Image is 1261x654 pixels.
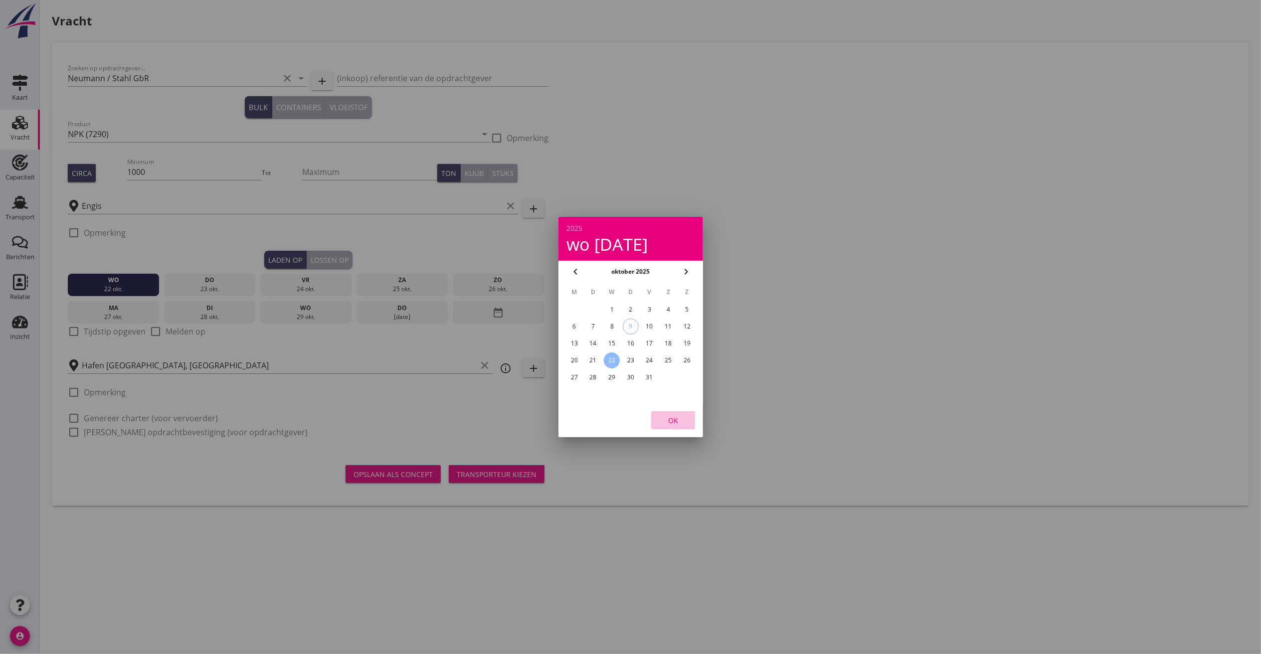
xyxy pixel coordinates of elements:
button: 11 [660,319,676,334]
button: 6 [566,319,582,334]
button: 22 [604,352,620,368]
button: 10 [641,319,657,334]
button: 1 [604,302,620,318]
button: 15 [604,335,620,351]
th: M [565,284,583,301]
button: 16 [622,335,638,351]
th: Z [659,284,677,301]
th: Z [678,284,696,301]
button: 12 [679,319,695,334]
div: OK [659,415,687,426]
button: 31 [641,369,657,385]
button: 7 [585,319,601,334]
div: wo [DATE] [566,236,695,253]
th: W [603,284,621,301]
div: 9 [623,319,638,334]
button: 26 [679,352,695,368]
button: 25 [660,352,676,368]
button: 4 [660,302,676,318]
div: 2025 [566,225,695,232]
button: 23 [622,352,638,368]
th: D [622,284,640,301]
button: 9 [622,319,638,334]
button: oktober 2025 [608,264,653,279]
button: 20 [566,352,582,368]
button: 14 [585,335,601,351]
th: D [584,284,602,301]
button: OK [651,411,695,429]
button: 29 [604,369,620,385]
i: chevron_right [680,266,692,278]
button: 21 [585,352,601,368]
button: 24 [641,352,657,368]
button: 27 [566,369,582,385]
button: 8 [604,319,620,334]
button: 17 [641,335,657,351]
th: V [640,284,658,301]
button: 5 [679,302,695,318]
button: 28 [585,369,601,385]
button: 2 [622,302,638,318]
button: 30 [622,369,638,385]
button: 18 [660,335,676,351]
button: 19 [679,335,695,351]
i: chevron_left [569,266,581,278]
button: 13 [566,335,582,351]
button: 3 [641,302,657,318]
